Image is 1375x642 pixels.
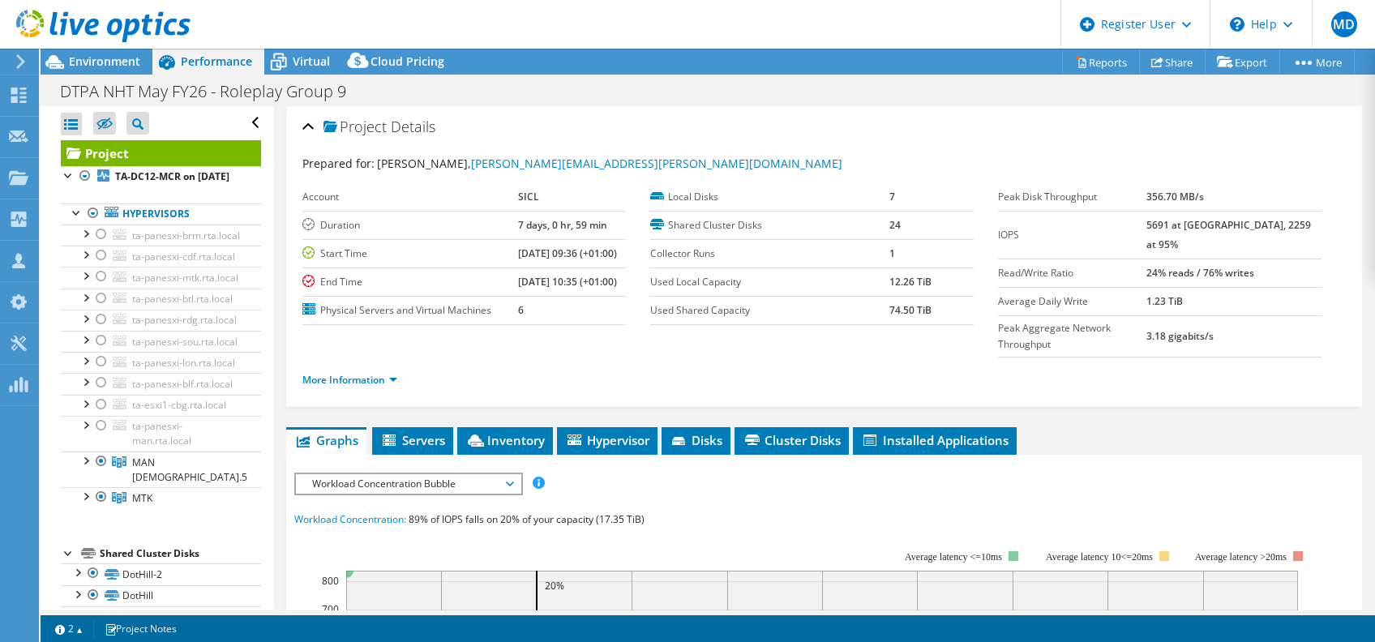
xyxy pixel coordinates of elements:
a: ta-panesxi-lon.rta.local [61,352,261,373]
text: 700 [322,602,339,616]
a: ta-panesxi-man.rta.local [61,416,261,452]
a: More Information [302,373,397,387]
span: ta-panesxi-rdg.rta.local [132,313,237,327]
svg: \n [1230,17,1244,32]
b: [DATE] 09:36 (+01:00) [518,246,617,260]
span: Performance [181,53,252,69]
span: ta-panesxi-btl.rta.local [132,292,233,306]
text: 20% [545,579,564,593]
span: MD [1331,11,1357,37]
span: Installed Applications [861,432,1009,448]
span: Virtual [293,53,330,69]
b: 1 [889,246,895,260]
a: MTK [61,487,261,508]
span: ta-panesxi-blf.rta.local [132,377,233,391]
label: Read/Write Ratio [998,265,1146,281]
span: ta-panesxi-lon.rta.local [132,356,235,370]
b: 3.18 gigabits/s [1146,329,1214,343]
label: Prepared for: [302,156,375,171]
a: [PERSON_NAME][EMAIL_ADDRESS][PERSON_NAME][DOMAIN_NAME] [471,156,842,171]
label: Physical Servers and Virtual Machines [302,302,518,319]
span: Details [391,117,435,136]
label: Peak Disk Throughput [998,189,1146,205]
a: Export [1205,49,1280,75]
a: ta-panesxi-mtk.rta.local [61,267,261,288]
span: MAN [DEMOGRAPHIC_DATA].5 [132,456,247,484]
span: ta-panesxi-cdf.rta.local [132,250,235,263]
b: 7 [889,190,895,203]
label: IOPS [998,227,1146,243]
a: ta-panesxi-cdf.rta.local [61,246,261,267]
label: Duration [302,217,518,233]
span: MTK [132,491,152,505]
span: Hypervisor [565,432,649,448]
b: 74.50 TiB [889,303,932,317]
label: Account [302,189,518,205]
label: Peak Aggregate Network Throughput [998,320,1146,353]
span: Servers [380,432,445,448]
b: 356.70 MB/s [1146,190,1204,203]
tspan: Average latency <=10ms [905,551,1002,563]
span: Graphs [294,432,358,448]
span: Disks [670,432,722,448]
b: 7 days, 0 hr, 59 min [518,218,607,232]
label: Shared Cluster Disks [650,217,889,233]
a: Share [1139,49,1206,75]
span: Inventory [465,432,545,448]
b: TA-DC12-MCR on [DATE] [115,169,229,183]
tspan: Average latency 10<=20ms [1046,551,1153,563]
span: Cluster Disks [743,432,841,448]
a: ta-panesxi-blf.rta.local [61,373,261,394]
a: DotHill-2 [61,563,261,584]
b: 6 [518,303,524,317]
span: Project [323,119,387,135]
a: ta-panesxi-btl.rta.local [61,289,261,310]
b: 12.26 TiB [889,275,932,289]
text: 800 [322,574,339,588]
label: Average Daily Write [998,293,1146,310]
label: Collector Runs [650,246,889,262]
label: End Time [302,274,518,290]
span: Environment [69,53,140,69]
b: 1.23 TiB [1146,294,1183,308]
a: MAN 6.5 [61,452,261,487]
b: 5691 at [GEOGRAPHIC_DATA], 2259 at 95% [1146,218,1311,251]
a: ta-panesxi-brm.rta.local [61,225,261,246]
a: VMFS-EQL-MAN-Templates [61,606,261,642]
span: Workload Concentration: [294,512,406,526]
span: [PERSON_NAME], [377,156,842,171]
span: ta-esxi1-cbg.rta.local [132,398,226,412]
text: Average latency >20ms [1195,551,1287,563]
span: ta-panesxi-brm.rta.local [132,229,240,242]
a: More [1279,49,1355,75]
b: 24 [889,218,901,232]
span: ta-panesxi-sou.rta.local [132,335,238,349]
span: Workload Concentration Bubble [304,474,512,494]
a: 2 [44,618,94,639]
a: DotHill [61,585,261,606]
label: Start Time [302,246,518,262]
h1: DTPA NHT May FY26 - Roleplay Group 9 [53,83,371,101]
label: Used Local Capacity [650,274,889,290]
a: ta-panesxi-rdg.rta.local [61,310,261,331]
b: [DATE] 10:35 (+01:00) [518,275,617,289]
span: Cloud Pricing [371,53,444,69]
b: SICL [518,190,539,203]
a: Project [61,140,261,166]
a: ta-panesxi-sou.rta.local [61,331,261,352]
label: Used Shared Capacity [650,302,889,319]
a: Hypervisors [61,203,261,225]
span: ta-panesxi-man.rta.local [132,419,191,447]
span: ta-panesxi-mtk.rta.local [132,271,238,285]
b: 24% reads / 76% writes [1146,266,1254,280]
a: Reports [1062,49,1140,75]
a: TA-DC12-MCR on [DATE] [61,166,261,187]
span: 89% of IOPS falls on 20% of your capacity (17.35 TiB) [409,512,645,526]
a: Project Notes [93,618,188,639]
a: ta-esxi1-cbg.rta.local [61,395,261,416]
div: Shared Cluster Disks [100,544,261,563]
label: Local Disks [650,189,889,205]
